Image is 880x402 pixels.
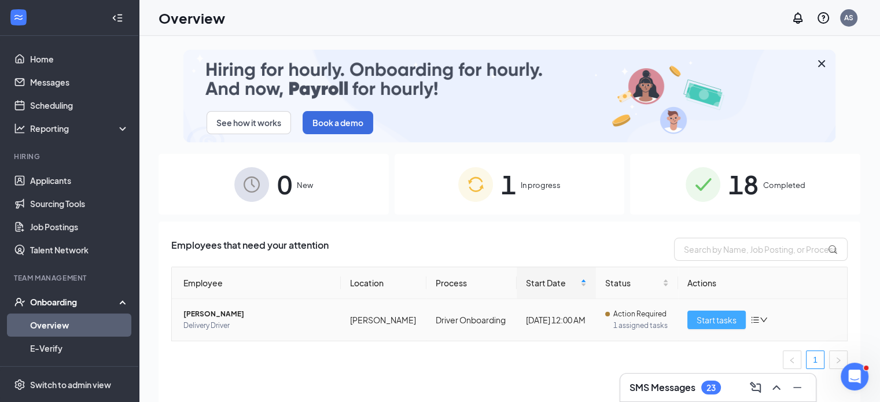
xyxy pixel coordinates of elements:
[526,276,578,289] span: Start Date
[816,11,830,25] svg: QuestionInfo
[746,378,765,397] button: ComposeMessage
[13,12,24,23] svg: WorkstreamLogo
[807,351,824,368] a: 1
[767,378,786,397] button: ChevronUp
[749,381,763,394] svg: ComposeMessage
[112,12,123,24] svg: Collapse
[629,381,695,394] h3: SMS Messages
[596,267,678,299] th: Status
[613,308,667,320] span: Action Required
[706,383,716,393] div: 23
[790,381,804,394] svg: Minimize
[783,351,801,369] button: left
[297,179,313,191] span: New
[171,238,329,261] span: Employees that need your attention
[750,315,760,324] span: bars
[526,314,587,326] div: [DATE] 12:00 AM
[30,123,130,134] div: Reporting
[815,57,829,71] svg: Cross
[760,316,768,324] span: down
[605,276,660,289] span: Status
[183,320,332,331] span: Delivery Driver
[728,164,759,204] span: 18
[14,123,25,134] svg: Analysis
[30,379,111,390] div: Switch to admin view
[789,357,796,364] span: left
[835,357,842,364] span: right
[207,111,291,134] button: See how it works
[791,11,805,25] svg: Notifications
[30,296,119,308] div: Onboarding
[159,8,225,28] h1: Overview
[341,299,426,341] td: [PERSON_NAME]
[14,379,25,390] svg: Settings
[697,314,737,326] span: Start tasks
[183,308,332,320] span: [PERSON_NAME]
[501,164,516,204] span: 1
[277,164,292,204] span: 0
[30,94,129,117] a: Scheduling
[30,192,129,215] a: Sourcing Tools
[687,311,746,329] button: Start tasks
[769,381,783,394] svg: ChevronUp
[303,111,373,134] button: Book a demo
[30,215,129,238] a: Job Postings
[426,299,517,341] td: Driver Onboarding
[183,50,835,142] img: payroll-small.gif
[844,13,853,23] div: AS
[341,267,426,299] th: Location
[30,238,129,261] a: Talent Network
[30,71,129,94] a: Messages
[172,267,341,299] th: Employee
[30,337,129,360] a: E-Verify
[829,351,848,369] button: right
[30,47,129,71] a: Home
[30,360,129,383] a: Onboarding Documents
[788,378,807,397] button: Minimize
[763,179,805,191] span: Completed
[674,238,848,261] input: Search by Name, Job Posting, or Process
[829,351,848,369] li: Next Page
[783,351,801,369] li: Previous Page
[30,169,129,192] a: Applicants
[14,273,127,283] div: Team Management
[678,267,847,299] th: Actions
[521,179,561,191] span: In progress
[30,314,129,337] a: Overview
[841,363,868,390] iframe: Intercom live chat
[14,152,127,161] div: Hiring
[613,320,669,331] span: 1 assigned tasks
[14,296,25,308] svg: UserCheck
[426,267,517,299] th: Process
[806,351,824,369] li: 1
